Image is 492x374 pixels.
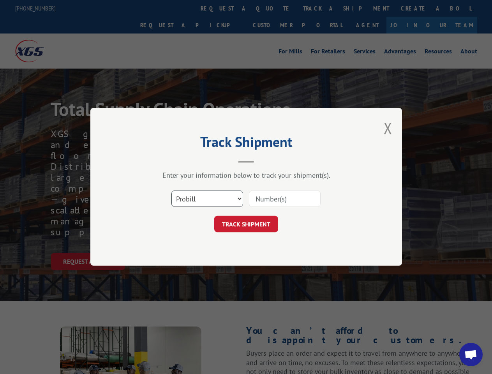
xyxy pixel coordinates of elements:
[459,343,483,366] a: Open chat
[384,118,392,138] button: Close modal
[249,191,321,207] input: Number(s)
[129,171,363,180] div: Enter your information below to track your shipment(s).
[129,136,363,151] h2: Track Shipment
[214,216,278,233] button: TRACK SHIPMENT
